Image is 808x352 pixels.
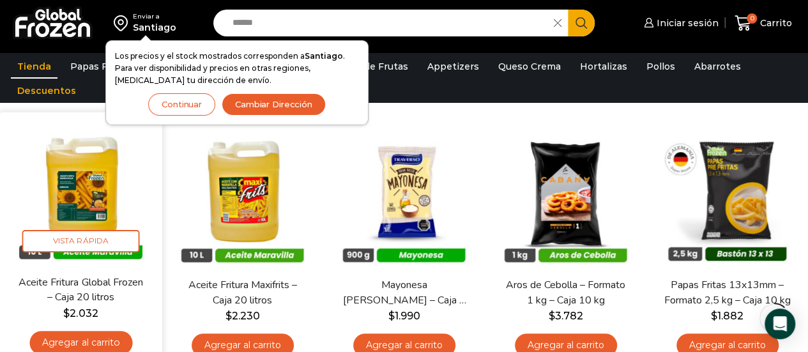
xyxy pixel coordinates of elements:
a: Appetizers [421,54,485,79]
a: Iniciar sesión [641,10,719,36]
button: Search button [568,10,595,36]
a: 0 Carrito [731,8,795,38]
a: Abarrotes [688,54,747,79]
div: Open Intercom Messenger [765,309,795,339]
bdi: 3.782 [549,310,583,322]
bdi: 2.032 [63,307,98,319]
span: Carrito [757,17,792,29]
a: Mayonesa [PERSON_NAME] – Caja 9 kilos [340,278,468,307]
a: Papas Fritas [64,54,135,79]
bdi: 2.230 [225,310,260,322]
a: Hortalizas [574,54,634,79]
strong: Santiago [305,51,343,61]
span: $ [63,307,70,319]
a: Aros de Cebolla – Formato 1 kg – Caja 10 kg [501,278,630,307]
p: Los precios y el stock mostrados corresponden a . Para ver disponibilidad y precios en otras regi... [115,50,359,87]
span: $ [549,310,555,322]
button: Cambiar Dirección [222,93,326,116]
a: Descuentos [11,79,82,103]
button: Continuar [148,93,215,116]
bdi: 1.990 [388,310,420,322]
div: Santiago [133,21,176,34]
a: Papas Fritas 13x13mm – Formato 2,5 kg – Caja 10 kg [663,278,791,307]
a: Queso Crema [492,54,567,79]
img: address-field-icon.svg [114,12,133,34]
span: Vista Rápida [22,230,140,252]
a: Aceite Fritura Maxifrits – Caja 20 litros [178,278,307,307]
span: $ [225,310,232,322]
span: 0 [747,13,757,24]
a: Pulpa de Frutas [328,54,415,79]
span: Iniciar sesión [653,17,719,29]
a: Aceite Fritura Global Frozen – Caja 20 litros [16,275,145,305]
a: Pollos [640,54,682,79]
a: Tienda [11,54,57,79]
div: Enviar a [133,12,176,21]
span: $ [388,310,395,322]
span: $ [711,310,717,322]
bdi: 1.882 [711,310,743,322]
